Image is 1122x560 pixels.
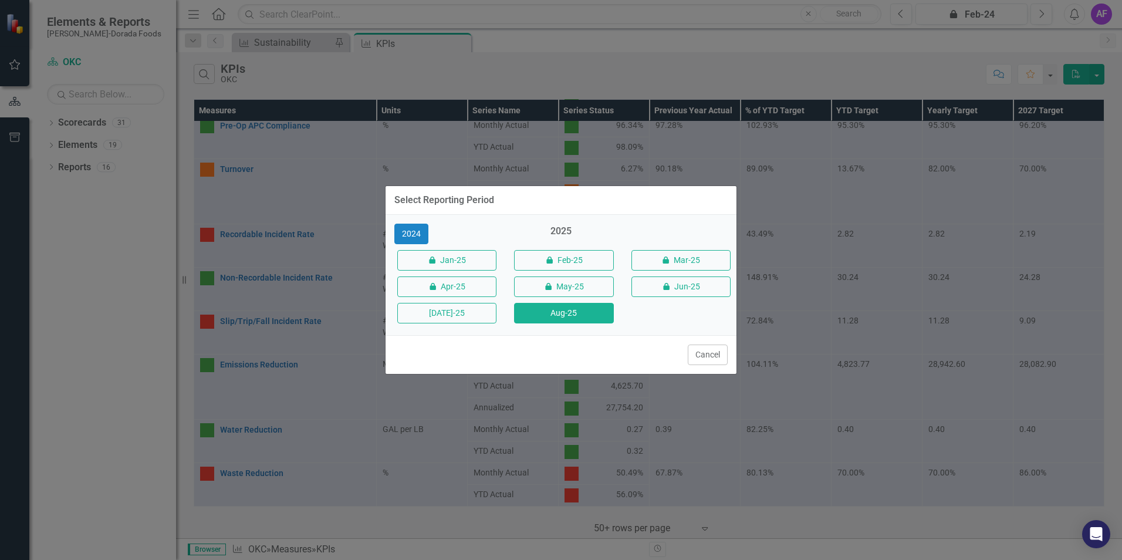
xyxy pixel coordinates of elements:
[397,250,496,271] button: Jan-25
[397,276,496,297] button: Apr-25
[631,276,731,297] button: Jun-25
[394,195,494,205] div: Select Reporting Period
[688,345,728,365] button: Cancel
[514,303,613,323] button: Aug-25
[1082,520,1110,548] div: Open Intercom Messenger
[514,250,613,271] button: Feb-25
[631,250,731,271] button: Mar-25
[511,225,610,244] div: 2025
[397,303,496,323] button: [DATE]-25
[394,224,428,244] button: 2024
[514,276,613,297] button: May-25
